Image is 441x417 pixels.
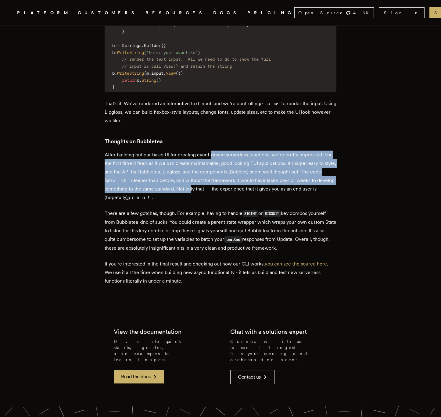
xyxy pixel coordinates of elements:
[144,71,146,76] span: (
[213,9,240,17] a: DOCS
[232,22,234,27] span: .
[151,71,163,76] span: input
[115,43,120,48] span: :=
[17,9,70,17] button: PLATFORM
[114,370,164,383] a: Read the docs
[105,99,336,125] p: That’s it! We’ve rendered an interactive text input, and we’re controlling to render the input. U...
[108,177,131,183] em: much
[105,137,336,146] h3: Thoughts on Bubbletea
[181,71,183,76] span: )
[144,43,161,48] span: Builder
[198,50,200,55] span: )
[379,7,425,18] a: Sign In
[114,338,211,363] p: Dive into quick starts, guides, and examples to learn Inngest.
[224,236,242,243] code: tea.Cmd
[163,71,166,76] span: .
[112,71,115,76] span: b
[122,78,137,83] span: return
[265,261,327,267] a: you can see the source here
[112,50,115,55] span: b
[353,10,372,16] span: 4.3 K
[163,43,166,48] span: }
[161,43,163,48] span: {
[124,43,142,48] span: strings
[260,101,281,106] em: how
[247,9,294,17] a: PRICING
[230,370,274,384] a: Contact us
[176,22,227,27] span: "You've selected: %s"
[159,78,161,83] span: )
[105,209,336,252] p: There are a few gotchas, though. For example, having to handle or key combos yourself from Bubble...
[105,151,336,202] p: After building out our basic UI for creating event-driven serverless functions, we’re pretty impr...
[154,22,156,27] span: .
[178,71,181,76] span: )
[122,43,124,48] span: &
[229,22,232,27] span: m
[146,71,149,76] span: m
[142,43,144,48] span: .
[230,327,307,336] h2: Chat with a solutions expert
[156,22,173,27] span: Sprintf
[176,71,178,76] span: (
[156,78,159,83] span: (
[146,22,154,27] span: fmt
[142,78,156,83] span: String
[112,84,115,89] span: }
[117,71,144,76] span: WriteString
[132,22,146,27] span: return
[139,78,142,83] span: .
[122,64,234,69] span: // input is call View() and return the string.
[242,210,258,217] code: SIGINT
[234,22,246,27] span: event
[145,9,206,17] button: RESOURCES
[230,338,327,363] p: Connect with us to see if Inngest fits your queuing and orchestration needs.
[298,10,343,16] span: Open Source
[227,22,229,27] span: ,
[146,50,198,55] span: "Enter your event:\n"
[137,78,139,83] span: b
[114,327,181,336] h2: View the documentation
[112,43,115,48] span: b
[127,194,152,200] em: great
[173,22,176,27] span: (
[263,210,281,217] code: SIGQUIT
[78,9,138,17] a: CUSTOMERS
[166,71,176,76] span: View
[246,22,249,27] span: )
[105,260,336,285] p: If you're interested in the final result and checking out how our CLI works, . We use it all the ...
[117,50,144,55] span: WriteString
[122,29,124,34] span: }
[144,50,146,55] span: (
[115,50,117,55] span: .
[115,71,117,76] span: .
[149,71,151,76] span: .
[122,57,271,62] span: // render the text input. All we need to do to show the full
